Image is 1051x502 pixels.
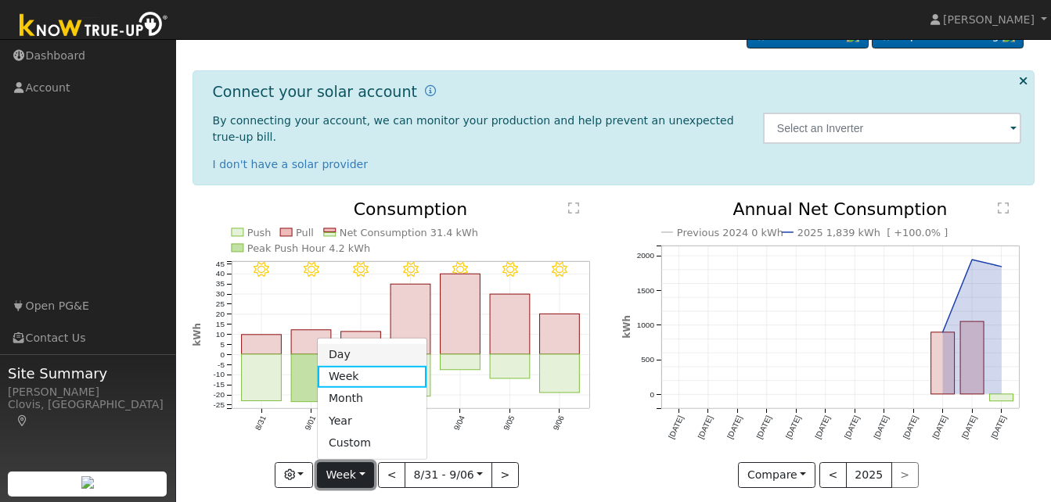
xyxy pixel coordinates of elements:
text: 0 [650,390,654,399]
rect: onclick="" [391,355,430,397]
rect: onclick="" [990,395,1013,402]
rect: onclick="" [960,322,984,395]
text: [DATE] [843,414,861,440]
span: Site Summary [8,363,167,384]
text: -15 [213,381,225,389]
text: 9/04 [452,414,466,432]
img: Know True-Up [12,9,176,44]
text: 40 [215,270,225,278]
rect: onclick="" [241,335,281,355]
text:  [998,202,1009,214]
text: Pull [296,227,314,238]
rect: onclick="" [490,295,530,355]
button: 2025 [846,462,892,489]
text: Annual Net Consumption [732,199,948,219]
text: [DATE] [754,414,772,440]
i: 9/04 - Clear [452,262,468,278]
text: 45 [215,260,225,268]
div: Clovis, [GEOGRAPHIC_DATA] [8,396,167,429]
i: 9/03 - Clear [403,262,419,278]
rect: onclick="" [391,285,430,355]
text: 9/05 [502,414,516,432]
text: 2025 1,839 kWh [ +100.0% ] [797,227,948,238]
text: [DATE] [667,414,685,440]
text: 9/06 [552,414,566,432]
circle: onclick="" [969,256,975,263]
text: 1500 [636,286,654,295]
rect: onclick="" [291,355,331,403]
rect: onclick="" [931,332,955,394]
text:  [568,202,579,214]
rect: onclick="" [490,355,530,379]
text: -25 [213,401,225,410]
text: 2000 [636,252,654,260]
span: [PERSON_NAME] [943,13,1035,26]
a: Custom [318,432,427,454]
i: 9/06 - Clear [552,262,567,278]
a: Year [318,410,427,432]
text: 25 [215,300,225,309]
text: 10 [215,331,225,339]
a: Dashboard [203,23,289,41]
text: [DATE] [725,414,743,440]
text: -10 [213,371,225,379]
text: [DATE] [696,414,714,440]
text: 20 [215,310,225,319]
text: Consumption [354,199,468,219]
text: [DATE] [960,414,978,440]
text: 15 [215,321,225,329]
span: By connecting your account, we can monitor your production and help prevent an unexpected true-up... [213,114,734,143]
button: Compare [738,462,815,489]
circle: onclick="" [940,329,946,335]
rect: onclick="" [241,355,281,402]
text: 5 [220,340,225,349]
text: [DATE] [872,414,890,440]
text: Peak Push Hour 4.2 kWh [247,242,371,254]
text: [DATE] [902,414,920,440]
a: Day [318,343,427,365]
i: 9/02 - Clear [353,262,369,278]
text: kWh [621,316,632,339]
text: 8/31 [253,414,267,432]
i: 9/01 - Clear [304,262,319,278]
a: Map [16,414,30,427]
text: Push [247,227,272,238]
button: 8/31 - 9/06 [405,462,492,489]
text: [DATE] [931,414,949,440]
text: [DATE] [990,414,1008,440]
text: 500 [641,356,654,364]
rect: onclick="" [340,332,380,355]
rect: onclick="" [441,274,481,355]
button: < [378,462,405,489]
input: Select an Inverter [763,113,1022,144]
text: 35 [215,280,225,289]
button: < [819,462,847,489]
text: 30 [215,290,225,299]
a: Month [318,388,427,410]
i: 8/31 - Clear [254,262,269,278]
text: Net Consumption 31.4 kWh [340,227,478,238]
a: I don't have a solar provider [213,158,369,170]
rect: onclick="" [540,314,580,355]
circle: onclick="" [999,264,1005,270]
text: -20 [213,391,225,400]
text: -5 [218,360,225,369]
text: 1000 [636,321,654,330]
button: Week [317,462,374,489]
a: Week [318,366,427,388]
rect: onclick="" [291,330,331,354]
text: [DATE] [784,414,802,440]
text: Previous 2024 0 kWh [677,227,783,238]
text: 9/01 [303,414,317,432]
button: > [491,462,519,489]
rect: onclick="" [441,355,481,371]
text: [DATE] [813,414,831,440]
text: 0 [220,350,225,359]
i: 9/05 - Clear [502,262,518,278]
img: retrieve [81,476,94,489]
rect: onclick="" [540,355,580,393]
div: [PERSON_NAME] [8,384,167,400]
h1: Connect your solar account [213,83,417,101]
text: kWh [192,324,203,347]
